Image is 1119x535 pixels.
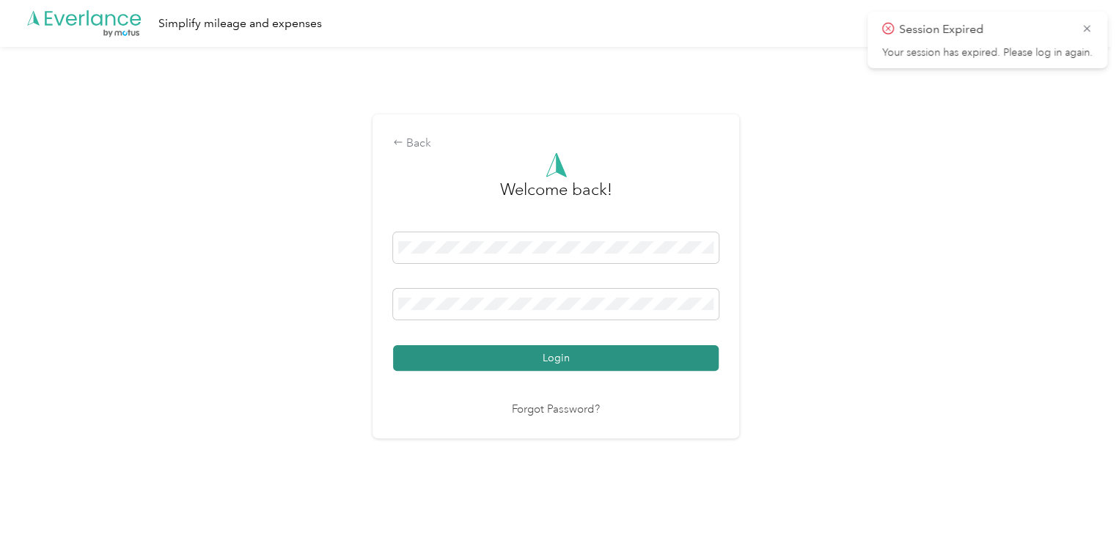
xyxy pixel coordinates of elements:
[158,15,322,33] div: Simplify mileage and expenses
[393,345,719,371] button: Login
[899,21,1071,39] p: Session Expired
[882,46,1093,59] p: Your session has expired. Please log in again.
[512,402,600,418] a: Forgot Password?
[500,177,612,217] h3: greeting
[393,135,719,152] div: Back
